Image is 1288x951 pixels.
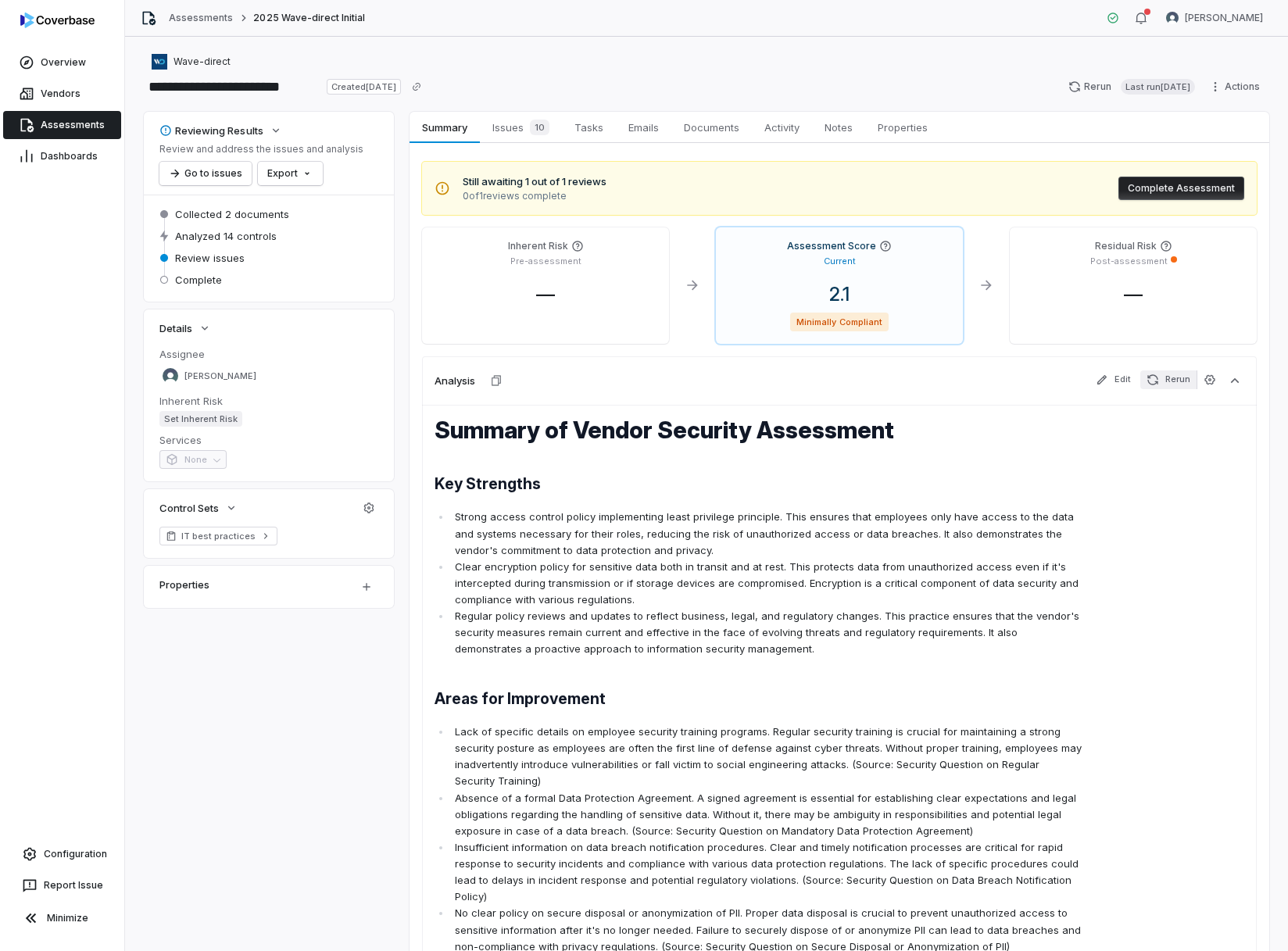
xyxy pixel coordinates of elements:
[159,394,378,408] dt: Inherent Risk
[1111,283,1155,306] span: —
[159,347,378,361] dt: Assignee
[787,240,876,252] h4: Assessment Score
[1185,12,1263,24] span: [PERSON_NAME]
[1121,79,1195,95] span: Last run [DATE]
[159,143,363,156] p: Review and address the issues and analysis
[435,374,475,388] h3: Analysis
[3,80,121,108] a: Vendors
[455,509,1082,558] p: Strong access control policy implementing least privilege principle. This ensures that employees ...
[455,790,1082,839] p: Absence of a formal Data Protection Agreement. A signed agreement is essential for establishing c...
[435,418,1082,443] h1: Summary of Vendor Security Assessment
[258,162,323,185] button: Export
[327,79,400,95] span: Created [DATE]
[184,370,256,382] span: [PERSON_NAME]
[622,117,665,138] span: Emails
[155,494,242,522] button: Control Sets
[486,116,556,138] span: Issues
[455,608,1082,657] p: Regular policy reviews and updates to reflect business, legal, and regulatory changes. This pract...
[530,120,549,135] span: 10
[402,73,431,101] button: Copy link
[6,903,118,934] button: Minimize
[169,12,233,24] a: Assessments
[678,117,746,138] span: Documents
[6,871,118,899] button: Report Issue
[1059,75,1204,98] button: RerunLast run[DATE]
[1157,6,1272,30] button: Daniel Aranibar avatar[PERSON_NAME]
[568,117,610,138] span: Tasks
[175,251,245,265] span: Review issues
[159,162,252,185] button: Go to issues
[3,111,121,139] a: Assessments
[159,527,277,545] a: IT best practices
[455,839,1082,906] p: Insufficient information on data breach notification procedures. Clear and timely notification pr...
[510,256,581,267] p: Pre-assessment
[1166,12,1179,24] img: Daniel Aranibar avatar
[435,688,1082,709] h2: Areas for Improvement
[181,530,256,542] span: IT best practices
[159,123,263,138] div: Reviewing Results
[159,321,192,335] span: Details
[155,314,216,342] button: Details
[824,256,856,267] p: Current
[3,48,121,77] a: Overview
[455,559,1082,608] p: Clear encryption policy for sensitive data both in transit and at rest. This protects data from u...
[1095,240,1157,252] h4: Residual Risk
[175,273,222,287] span: Complete
[1089,370,1137,389] button: Edit
[435,474,1082,494] h2: Key Strengths
[175,229,277,243] span: Analyzed 14 controls
[818,117,859,138] span: Notes
[159,433,378,447] dt: Services
[3,142,121,170] a: Dashboards
[1140,370,1197,389] button: Rerun
[175,207,289,221] span: Collected 2 documents
[463,190,606,202] span: 0 of 1 reviews complete
[758,117,806,138] span: Activity
[159,411,242,427] span: Set Inherent Risk
[159,501,219,515] span: Control Sets
[508,240,568,252] h4: Inherent Risk
[1090,256,1168,267] p: Post-assessment
[174,55,231,68] span: Wave-direct
[817,283,862,306] span: 2.1
[463,174,606,190] span: Still awaiting 1 out of 1 reviews
[6,840,118,868] a: Configuration
[1118,177,1244,200] button: Complete Assessment
[416,117,473,138] span: Summary
[253,12,365,24] span: 2025 Wave-direct Initial
[871,117,934,138] span: Properties
[790,313,889,331] span: Minimally Compliant
[455,724,1082,790] p: Lack of specific details on employee security training programs. Regular security training is cru...
[20,13,95,28] img: logo-D7KZi-bG.svg
[1204,75,1269,98] button: Actions
[155,116,287,145] button: Reviewing Results
[163,368,178,384] img: Hammed Bakare avatar
[524,283,567,306] span: —
[147,48,235,76] button: https://wave-direct.com/Wave-direct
